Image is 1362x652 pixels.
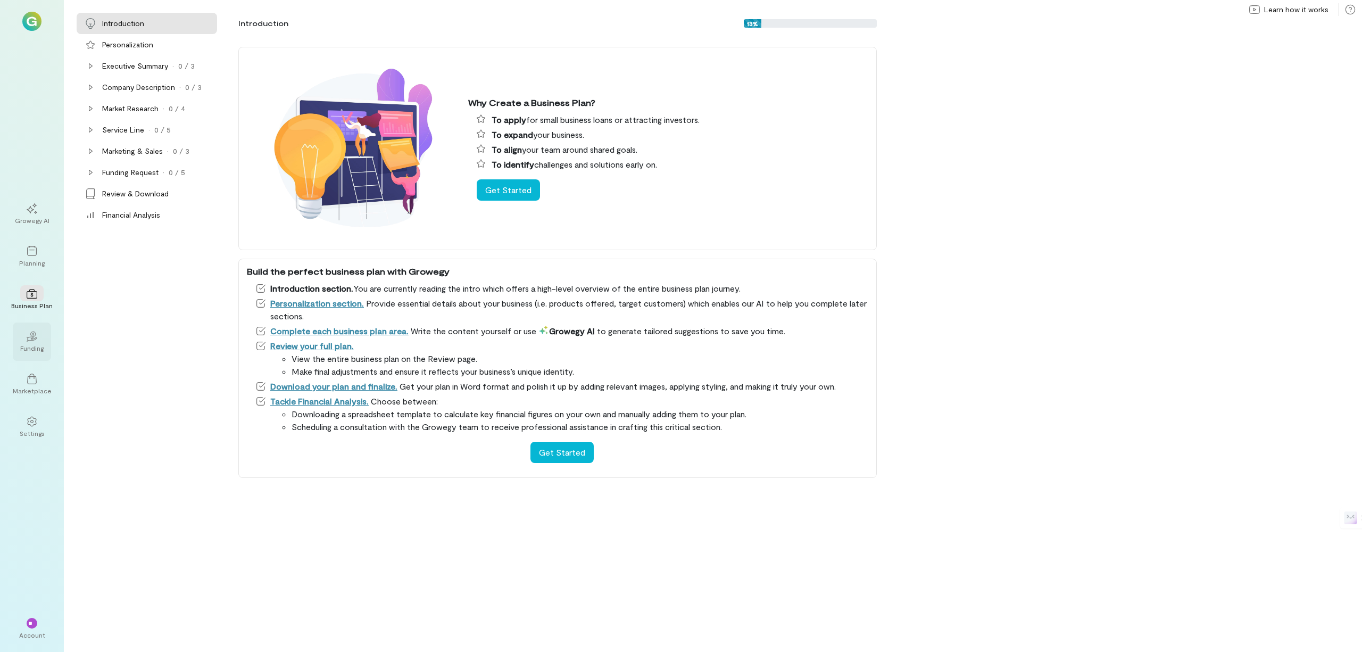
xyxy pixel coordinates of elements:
a: Complete each business plan area. [270,326,409,336]
li: Choose between: [255,395,868,433]
div: Review & Download [102,188,169,199]
a: Business Plan [13,280,51,318]
div: Introduction [238,18,288,29]
span: To identify [492,159,534,169]
span: To apply [492,114,526,125]
div: · [167,146,169,156]
a: Planning [13,237,51,276]
div: Introduction [102,18,144,29]
div: Funding [20,344,44,352]
li: Write the content yourself or use to generate tailored suggestions to save you time. [255,325,868,337]
div: Executive Summary [102,61,168,71]
span: To align [492,144,522,154]
div: Why Create a Business Plan? [468,96,868,109]
div: 0 / 3 [178,61,195,71]
a: Growegy AI [13,195,51,233]
div: Business Plan [11,301,53,310]
a: Marketplace [13,365,51,403]
div: 0 / 3 [173,146,189,156]
div: 0 / 3 [185,82,202,93]
li: Scheduling a consultation with the Growegy team to receive professional assistance in crafting th... [292,420,868,433]
li: Provide essential details about your business (i.e. products offered, target customers) which ena... [255,297,868,323]
button: Get Started [530,442,594,463]
div: Planning [19,259,45,267]
div: 0 / 5 [154,125,171,135]
span: To expand [492,129,533,139]
li: View the entire business plan on the Review page. [292,352,868,365]
div: Marketing & Sales [102,146,163,156]
div: Build the perfect business plan with Growegy [247,265,868,278]
button: Get Started [477,179,540,201]
div: · [179,82,181,93]
li: challenges and solutions early on. [477,158,868,171]
div: 0 / 4 [169,103,185,114]
div: 0 / 5 [169,167,185,178]
li: Get your plan in Word format and polish it up by adding relevant images, applying styling, and ma... [255,380,868,393]
div: · [172,61,174,71]
li: Downloading a spreadsheet template to calculate key financial figures on your own and manually ad... [292,408,868,420]
div: Funding Request [102,167,159,178]
div: Account [19,631,45,639]
li: for small business loans or attracting investors. [477,113,868,126]
div: · [163,167,164,178]
a: Review your full plan. [270,341,354,351]
span: Learn how it works [1264,4,1328,15]
span: Growegy AI [538,326,595,336]
div: Company Description [102,82,175,93]
a: Funding [13,323,51,361]
img: Why create a business plan [247,53,460,244]
li: You are currently reading the intro which offers a high-level overview of the entire business pla... [255,282,868,295]
div: Financial Analysis [102,210,160,220]
div: Growegy AI [15,216,49,225]
li: Make final adjustments and ensure it reflects your business’s unique identity. [292,365,868,378]
div: Personalization [102,39,153,50]
div: · [163,103,164,114]
div: Market Research [102,103,159,114]
a: Download your plan and finalize. [270,381,397,391]
a: Tackle Financial Analysis. [270,396,369,406]
a: Settings [13,408,51,446]
div: Settings [20,429,45,438]
a: Personalization section. [270,298,364,308]
div: · [148,125,150,135]
li: your business. [477,128,868,141]
li: your team around shared goals. [477,143,868,156]
div: Service Line [102,125,144,135]
span: Introduction section. [270,283,353,293]
div: Marketplace [13,386,52,395]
